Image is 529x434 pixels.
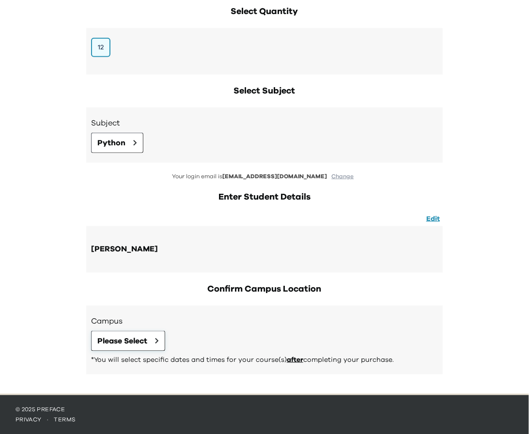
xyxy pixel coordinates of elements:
h3: Subject [91,117,438,129]
span: Please Select [97,335,147,347]
p: *You will select specific dates and times for your course(s) completing your purchase. [91,355,438,365]
h2: Select Subject [86,84,443,98]
span: [EMAIL_ADDRESS][DOMAIN_NAME] [223,173,327,179]
button: Please Select [91,331,165,351]
span: · [42,417,54,423]
p: Your login email is [86,172,443,181]
h2: Confirm Campus Location [86,282,443,296]
button: Edit [423,214,443,224]
span: after [287,356,303,363]
div: [PERSON_NAME] [91,243,158,256]
a: privacy [16,417,42,423]
span: Python [97,137,125,149]
h3: Campus [91,315,438,327]
h2: Enter Student Details [86,190,443,204]
a: terms [54,417,76,423]
button: 12 [91,38,110,57]
p: © 2025 Preface [16,406,513,414]
h2: Select Quantity [86,5,443,18]
button: Python [91,133,143,153]
button: Change [329,172,357,181]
